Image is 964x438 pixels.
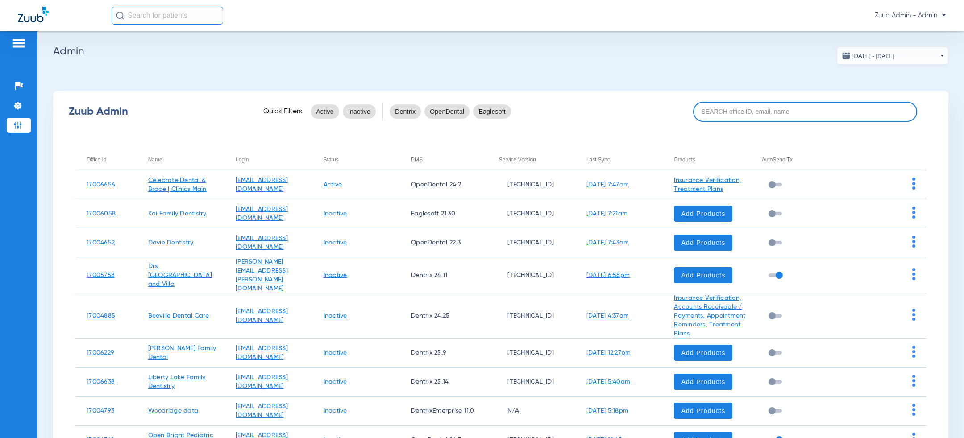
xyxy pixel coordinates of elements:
[912,404,915,416] img: group-dot-blue.svg
[53,47,948,56] h2: Admin
[87,155,137,165] div: Office Id
[478,107,506,116] span: Eaglesoft
[912,375,915,387] img: group-dot-blue.svg
[586,313,629,319] a: [DATE] 4:37am
[148,345,216,360] a: [PERSON_NAME] Family Dental
[324,155,400,165] div: Status
[586,272,630,278] a: [DATE] 6:58pm
[681,348,725,357] span: Add Products
[487,368,575,397] td: [TECHNICAL_ID]
[499,155,575,165] div: Service Version
[324,408,347,414] a: Inactive
[148,313,209,319] a: Beeville Dental Care
[586,155,610,165] div: Last Sync
[236,155,249,165] div: Login
[586,350,631,356] a: [DATE] 12:27pm
[411,155,423,165] div: PMS
[912,268,915,280] img: group-dot-blue.svg
[912,207,915,219] img: group-dot-blue.svg
[400,397,487,426] td: DentrixEnterprise 11.0
[586,379,630,385] a: [DATE] 5:40am
[487,170,575,199] td: [TECHNICAL_ID]
[487,293,575,339] td: [TECHNICAL_ID]
[400,257,487,293] td: Dentrix 24.11
[324,313,347,319] a: Inactive
[681,377,725,386] span: Add Products
[875,11,946,20] span: Zuub Admin - Admin
[87,182,115,188] a: 17006656
[674,295,745,337] a: Insurance Verification, Accounts Receivable / Payments, Appointment Reminders, Treatment Plans
[12,38,26,49] img: hamburger-icon
[674,345,732,361] button: Add Products
[236,235,288,250] a: [EMAIL_ADDRESS][DOMAIN_NAME]
[148,263,212,287] a: Drs. [GEOGRAPHIC_DATA] and Villa
[681,271,725,280] span: Add Products
[87,379,115,385] a: 17006638
[148,155,162,165] div: Name
[487,397,575,426] td: N/A
[912,236,915,248] img: group-dot-blue.svg
[236,206,288,221] a: [EMAIL_ADDRESS][DOMAIN_NAME]
[674,403,732,419] button: Add Products
[400,368,487,397] td: Dentrix 25.14
[236,345,288,360] a: [EMAIL_ADDRESS][DOMAIN_NAME]
[116,12,124,20] img: Search Icon
[586,211,627,217] a: [DATE] 7:21am
[487,339,575,368] td: [TECHNICAL_ID]
[148,240,194,246] a: Davie Dentistry
[87,313,115,319] a: 17004885
[263,107,304,116] span: Quick Filters:
[18,7,49,22] img: Zuub Logo
[236,155,312,165] div: Login
[487,257,575,293] td: [TECHNICAL_ID]
[236,308,288,323] a: [EMAIL_ADDRESS][DOMAIN_NAME]
[148,155,224,165] div: Name
[87,155,106,165] div: Office Id
[148,211,207,217] a: Kai Family Dentistry
[681,238,725,247] span: Add Products
[674,155,695,165] div: Products
[148,408,199,414] a: Woodridge data
[693,102,917,122] input: SEARCH office ID, email, name
[324,350,347,356] a: Inactive
[400,293,487,339] td: Dentrix 24.25
[762,155,793,165] div: AutoSend Tx
[148,374,206,389] a: Liberty Lake Family Dentistry
[400,339,487,368] td: Dentrix 25.9
[674,177,741,192] a: Insurance Verification, Treatment Plans
[324,182,342,188] a: Active
[324,211,347,217] a: Inactive
[324,155,339,165] div: Status
[912,309,915,321] img: group-dot-blue.svg
[586,182,629,188] a: [DATE] 7:47am
[87,350,114,356] a: 17006229
[674,235,732,251] button: Add Products
[912,178,915,190] img: group-dot-blue.svg
[681,209,725,218] span: Add Products
[674,374,732,390] button: Add Products
[236,403,288,418] a: [EMAIL_ADDRESS][DOMAIN_NAME]
[919,395,964,438] iframe: Chat Widget
[87,408,114,414] a: 17004793
[674,206,732,222] button: Add Products
[400,228,487,257] td: OpenDental 22.3
[236,177,288,192] a: [EMAIL_ADDRESS][DOMAIN_NAME]
[430,107,464,116] span: OpenDental
[674,267,732,283] button: Add Products
[236,259,288,292] a: [PERSON_NAME][EMAIL_ADDRESS][PERSON_NAME][DOMAIN_NAME]
[499,155,536,165] div: Service Version
[148,177,207,192] a: Celebrate Dental & Brace | Clinics Main
[112,7,223,25] input: Search for patients
[837,47,948,65] button: [DATE] - [DATE]
[395,107,416,116] span: Dentrix
[324,240,347,246] a: Inactive
[324,379,347,385] a: Inactive
[681,406,725,415] span: Add Products
[348,107,370,116] span: Inactive
[912,346,915,358] img: group-dot-blue.svg
[411,155,487,165] div: PMS
[390,103,511,120] mat-chip-listbox: pms-filters
[324,272,347,278] a: Inactive
[586,155,663,165] div: Last Sync
[311,103,376,120] mat-chip-listbox: status-filters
